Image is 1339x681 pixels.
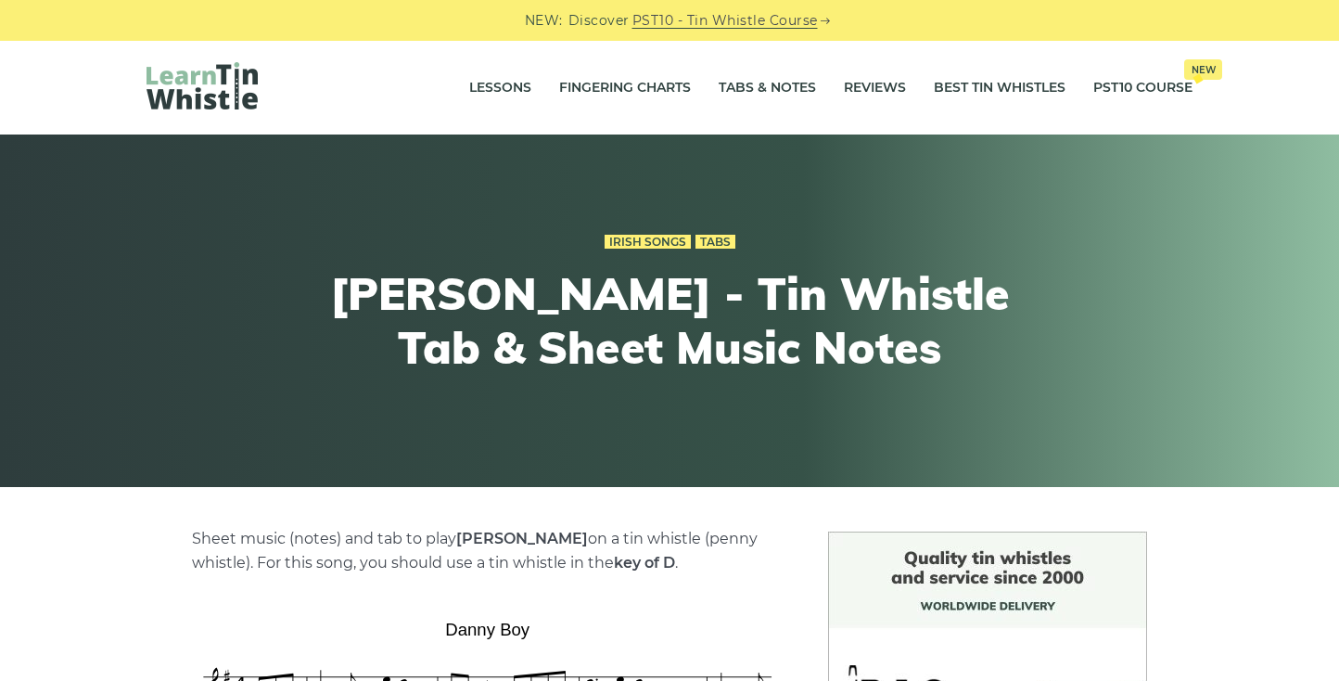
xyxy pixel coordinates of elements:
strong: key of D [614,554,675,572]
a: Best Tin Whistles [934,65,1065,111]
a: PST10 CourseNew [1093,65,1192,111]
a: Irish Songs [605,235,691,250]
strong: [PERSON_NAME] [456,530,588,547]
a: Reviews [844,65,906,111]
p: Sheet music (notes) and tab to play on a tin whistle (penny whistle). For this song, you should u... [192,527,784,575]
a: Lessons [469,65,531,111]
a: Tabs & Notes [719,65,816,111]
h1: [PERSON_NAME] - Tin Whistle Tab & Sheet Music Notes [328,267,1011,374]
a: Fingering Charts [559,65,691,111]
img: LearnTinWhistle.com [147,62,258,109]
a: Tabs [695,235,735,250]
span: New [1184,59,1222,80]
